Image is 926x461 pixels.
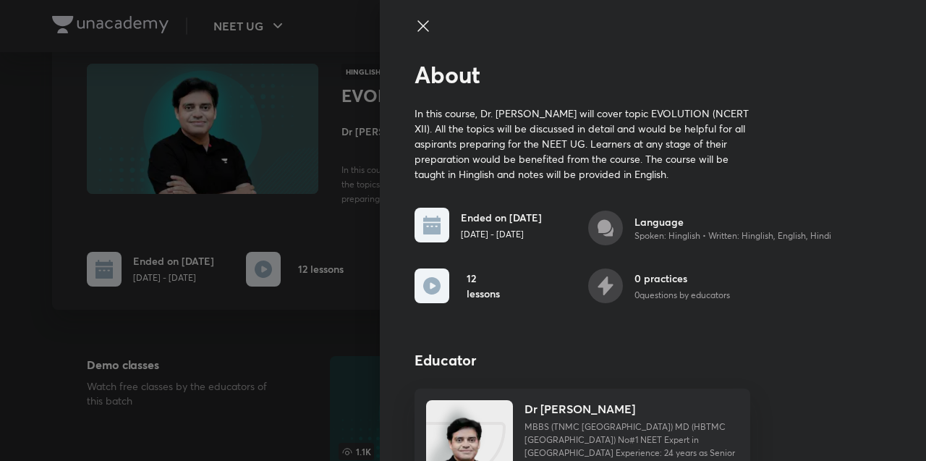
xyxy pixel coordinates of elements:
h4: Dr [PERSON_NAME] [524,400,635,418]
p: In this course, Dr. [PERSON_NAME] will cover topic EVOLUTION (NCERT XII). All the topics will be ... [415,106,750,182]
h6: 0 practices [634,271,730,286]
p: Spoken: Hinglish • Written: Hinglish, English, Hindi [634,229,831,242]
h2: About [415,61,843,88]
h4: Educator [415,350,843,371]
h6: Language [634,214,831,229]
p: 0 questions by educators [634,289,730,302]
h6: Ended on [DATE] [461,210,542,225]
h6: 12 lessons [467,271,501,301]
p: [DATE] - [DATE] [461,228,542,241]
